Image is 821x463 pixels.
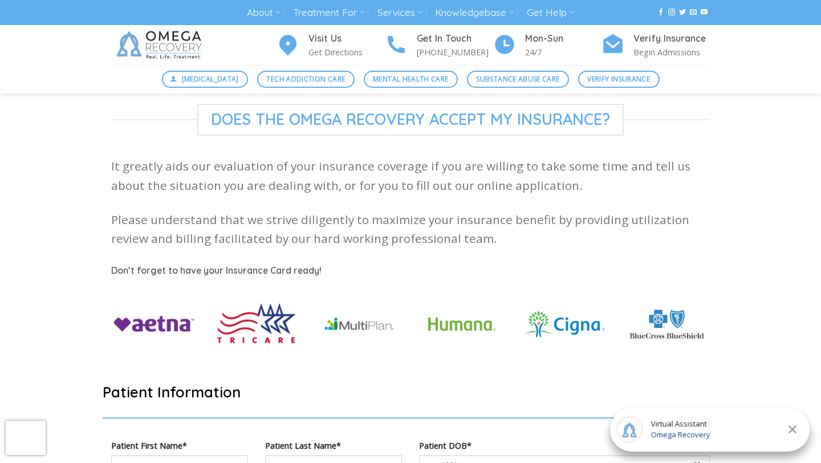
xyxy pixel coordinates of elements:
h2: Patient Information [103,383,718,401]
p: Please understand that we strive diligently to maximize your insurance benefit by providing utili... [111,210,710,249]
h5: Don’t forget to have your Insurance Card ready! [111,263,710,278]
a: Mental Health Care [364,71,458,88]
p: Begin Admissions [633,46,710,59]
p: It greatly aids our evaluation of your insurance coverage if you are willing to take some time an... [111,157,710,195]
p: 24/7 [525,46,601,59]
span: Does The Omega Recovery Accept My Insurance? [197,104,624,136]
a: Treatment For [293,2,364,23]
a: [MEDICAL_DATA] [162,71,249,88]
img: Omega Recovery [111,25,211,65]
a: Follow on Twitter [679,9,686,17]
label: Patient First Name* [111,439,248,452]
a: Substance Abuse Care [467,71,569,88]
a: Get In Touch [PHONE_NUMBER] [385,31,493,59]
label: Patient Last Name* [265,439,402,452]
a: Send us an email [690,9,697,17]
a: About [247,2,281,23]
a: Tech Addiction Care [257,71,355,88]
span: Tech Addiction Care [266,74,345,84]
span: Substance Abuse Care [476,74,559,84]
h4: Get In Touch [417,31,493,46]
a: Verify Insurance [578,71,660,88]
h4: Verify Insurance [633,31,710,46]
a: Visit Us Get Directions [277,31,385,59]
span: [MEDICAL_DATA] [182,74,239,84]
h4: Visit Us [308,31,385,46]
span: Verify Insurance [587,74,650,84]
label: Patient DOB* [419,439,710,452]
a: Verify Insurance Begin Admissions [601,31,710,59]
a: Knowledgebase [435,2,514,23]
p: [PHONE_NUMBER] [417,46,493,59]
a: Follow on YouTube [701,9,708,17]
h4: Mon-Sun [525,31,601,46]
a: Get Help [527,2,574,23]
p: Get Directions [308,46,385,59]
a: Follow on Instagram [668,9,675,17]
span: Mental Health Care [373,74,448,84]
a: Services [377,2,422,23]
a: Follow on Facebook [657,9,664,17]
